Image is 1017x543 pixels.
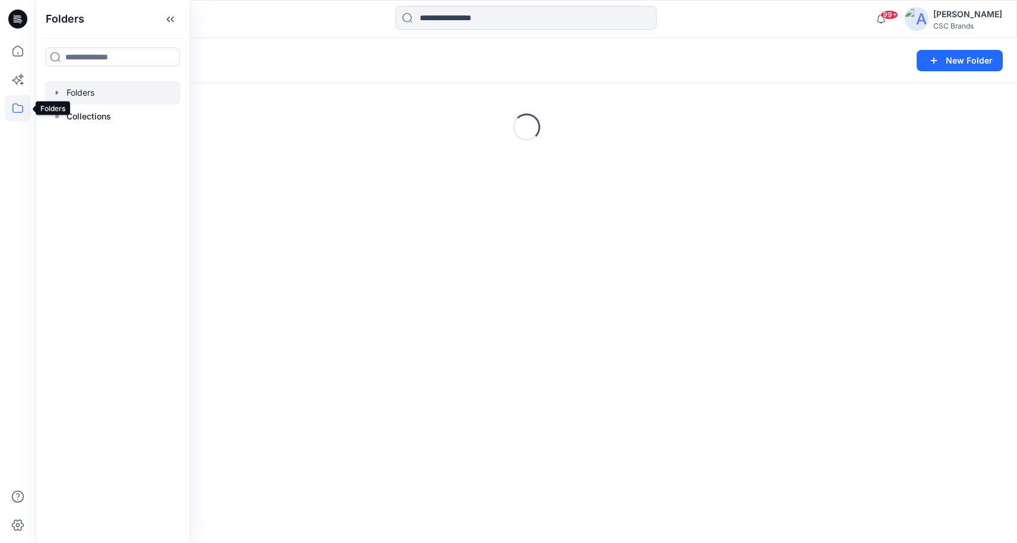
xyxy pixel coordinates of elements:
[880,10,898,20] span: 99+
[933,21,1002,30] div: CSC Brands
[66,109,111,124] p: Collections
[917,50,1003,71] button: New Folder
[933,7,1002,21] div: [PERSON_NAME]
[905,7,929,31] img: avatar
